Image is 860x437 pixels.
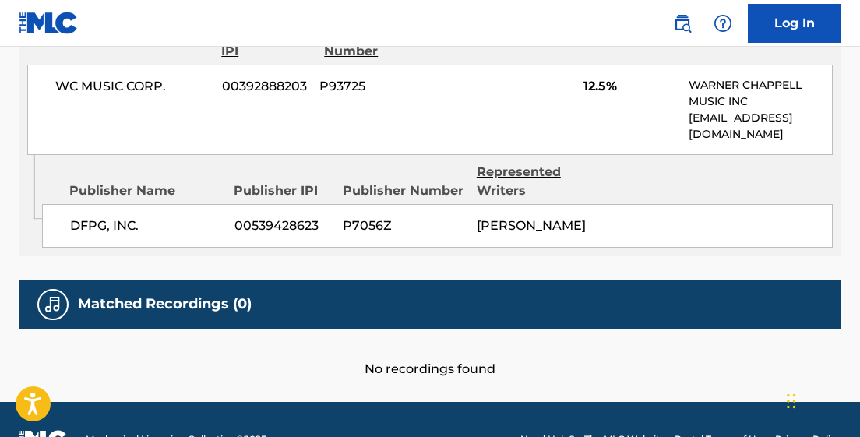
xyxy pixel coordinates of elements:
p: [EMAIL_ADDRESS][DOMAIN_NAME] [689,110,832,143]
div: Publisher IPI [234,181,331,200]
span: DFPG, INC. [70,217,223,235]
div: Publisher Number [343,181,465,200]
span: [PERSON_NAME] [477,218,586,233]
iframe: Chat Widget [782,362,860,437]
div: No recordings found [19,329,841,379]
p: WARNER CHAPPELL MUSIC INC [689,77,832,110]
div: Help [707,8,738,39]
a: Log In [748,4,841,43]
span: 00539428623 [234,217,332,235]
span: P7056Z [343,217,464,235]
span: P93725 [319,77,436,96]
img: help [714,14,732,33]
img: MLC Logo [19,12,79,34]
div: Publisher Name [69,181,222,200]
img: Matched Recordings [44,295,62,314]
a: Public Search [667,8,698,39]
span: 00392888203 [222,77,308,96]
div: Represented Writers [477,163,599,200]
img: search [673,14,692,33]
span: 12.5% [583,77,677,96]
div: Drag [787,378,796,425]
h5: Matched Recordings (0) [78,295,252,313]
span: WC MUSIC CORP. [55,77,210,96]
